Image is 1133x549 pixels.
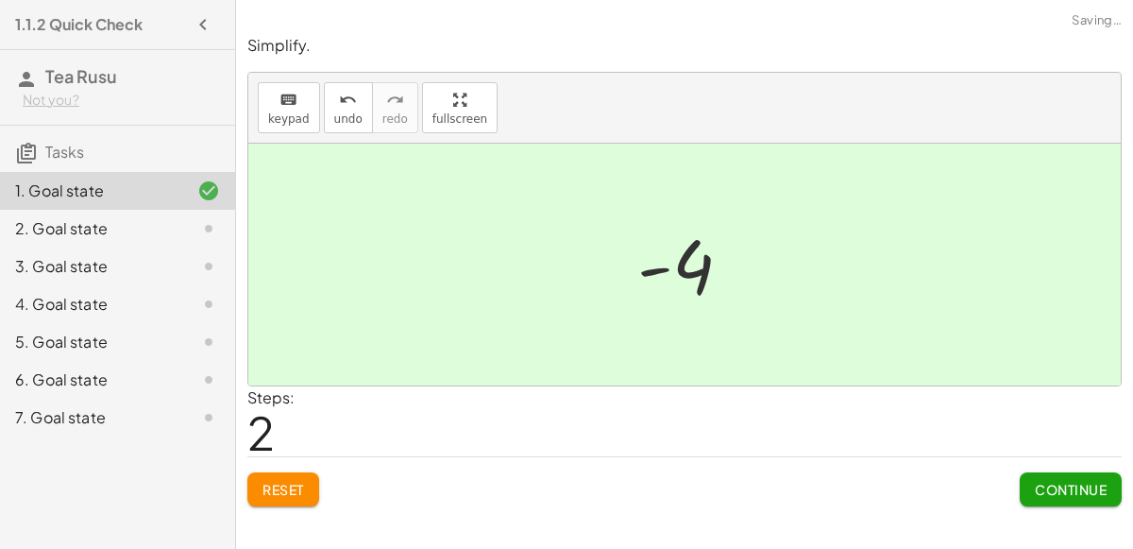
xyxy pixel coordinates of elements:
[268,112,310,126] span: keypad
[258,82,320,133] button: keyboardkeypad
[1072,11,1122,30] span: Saving…
[247,403,275,461] span: 2
[382,112,408,126] span: redo
[339,89,357,112] i: undo
[247,35,1122,57] p: Simplify.
[15,13,143,36] h4: 1.1.2 Quick Check
[23,91,220,110] div: Not you?
[15,217,167,240] div: 2. Goal state
[334,112,363,126] span: undo
[197,331,220,353] i: Task not started.
[432,112,487,126] span: fullscreen
[324,82,373,133] button: undoundo
[422,82,498,133] button: fullscreen
[197,369,220,391] i: Task not started.
[386,89,404,112] i: redo
[197,217,220,240] i: Task not started.
[247,472,319,506] button: Reset
[15,331,167,353] div: 5. Goal state
[15,406,167,429] div: 7. Goal state
[247,387,295,407] label: Steps:
[1020,472,1122,506] button: Continue
[262,481,304,498] span: Reset
[279,89,297,112] i: keyboard
[15,369,167,391] div: 6. Goal state
[197,293,220,316] i: Task not started.
[197,406,220,429] i: Task not started.
[372,82,418,133] button: redoredo
[1035,481,1107,498] span: Continue
[197,255,220,278] i: Task not started.
[15,293,167,316] div: 4. Goal state
[45,65,117,87] span: Tea Rusu
[15,255,167,278] div: 3. Goal state
[197,180,220,202] i: Task finished and correct.
[15,180,167,202] div: 1. Goal state
[45,142,84,162] span: Tasks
